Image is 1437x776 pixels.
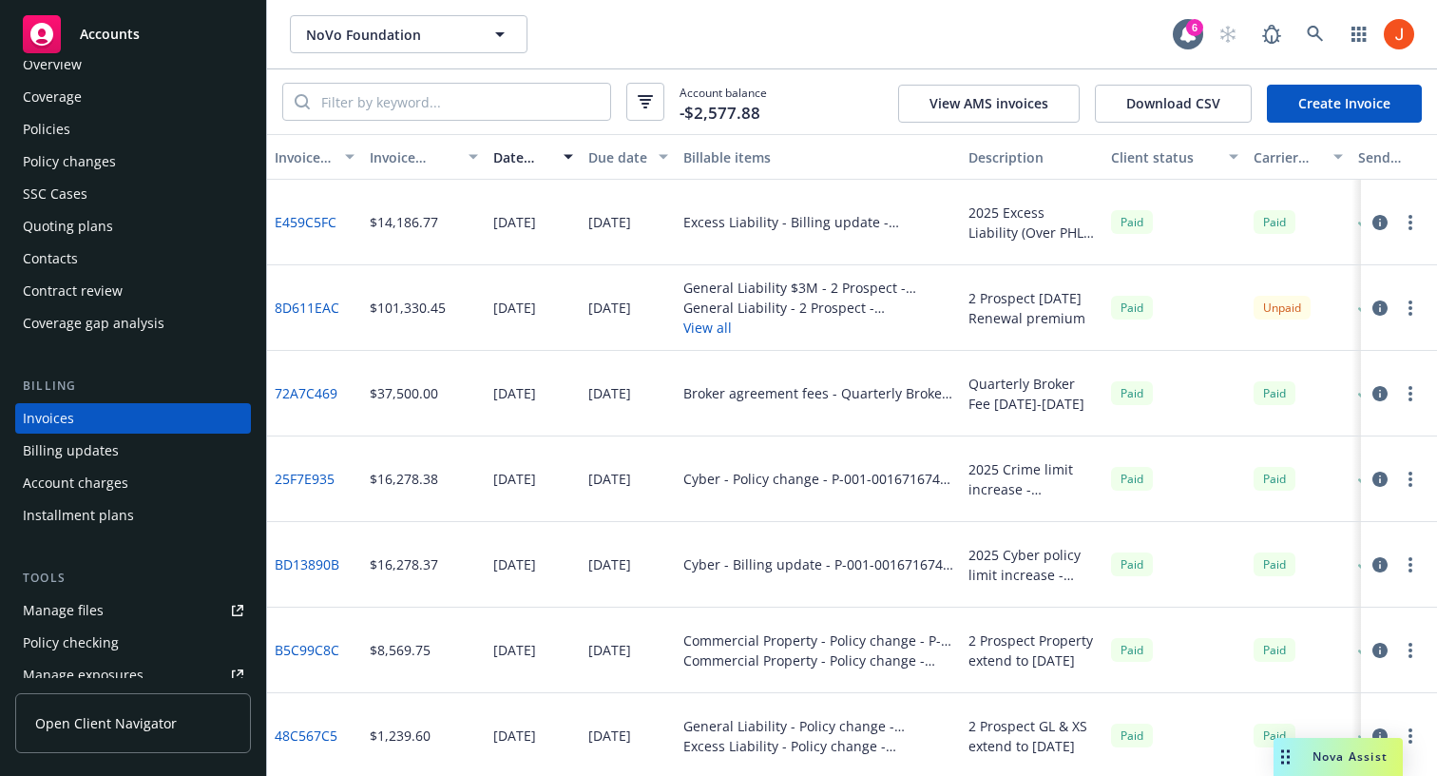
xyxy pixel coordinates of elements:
[370,298,446,318] div: $101,330.45
[1254,467,1295,491] div: Paid
[23,403,74,434] div: Invoices
[275,726,337,746] a: 48C567C5
[23,308,164,339] div: Coverage gap analysis
[15,276,251,306] a: Contract review
[15,377,251,396] div: Billing
[683,318,953,338] button: View all
[370,147,457,167] div: Invoice amount
[23,436,119,466] div: Billing updates
[15,179,251,209] a: SSC Cases
[1254,296,1311,320] div: Unpaid
[1254,381,1295,405] div: Paid
[23,211,113,242] div: Quoting plans
[1111,638,1153,662] div: Paid
[1254,147,1322,167] div: Carrier status
[683,212,953,232] div: Excess Liability - Billing update - CSX00512485P00
[1253,15,1291,53] a: Report a Bug
[23,500,134,531] div: Installment plans
[15,211,251,242] a: Quoting plans
[23,628,119,658] div: Policy checking
[1274,738,1403,776] button: Nova Assist
[968,459,1096,499] div: 2025 Crime limit increase - additional premium
[1111,147,1217,167] div: Client status
[1103,134,1246,180] button: Client status
[683,716,953,736] div: General Liability - Policy change - PAV0511512
[310,84,610,120] input: Filter by keyword...
[23,82,82,112] div: Coverage
[968,716,1096,756] div: 2 Prospect GL & XS extend to [DATE]
[15,8,251,61] a: Accounts
[683,147,953,167] div: Billable items
[961,134,1103,180] button: Description
[1111,724,1153,747] div: Paid
[968,147,1096,167] div: Description
[275,640,339,660] a: B5C99C8C
[493,212,536,232] div: [DATE]
[370,212,438,232] div: $14,186.77
[581,134,676,180] button: Due date
[1246,134,1351,180] button: Carrier status
[683,383,953,403] div: Broker agreement fees - Quarterly Broker Fee [DATE]-[DATE]
[15,243,251,274] a: Contacts
[1254,638,1295,662] div: Paid
[683,650,953,670] div: Commercial Property - Policy change - 0100313790-0
[1254,210,1295,234] span: Paid
[1274,738,1297,776] div: Drag to move
[680,85,767,119] span: Account balance
[15,436,251,466] a: Billing updates
[23,114,70,145] div: Policies
[275,469,335,489] a: 25F7E935
[676,134,961,180] button: Billable items
[968,630,1096,670] div: 2 Prospect Property extend to [DATE]
[1111,467,1153,491] div: Paid
[683,298,953,318] div: General Liability - 2 Prospect - PAV0569278
[23,146,116,177] div: Policy changes
[1111,210,1153,234] span: Paid
[1267,85,1422,123] a: Create Invoice
[306,25,470,45] span: NoVo Foundation
[23,243,78,274] div: Contacts
[588,147,647,167] div: Due date
[275,298,339,318] a: 8D611EAC
[1209,15,1247,53] a: Start snowing
[968,545,1096,585] div: 2025 Cyber policy limit increase - additional premium
[275,147,334,167] div: Invoice ID
[370,554,438,574] div: $16,278.37
[23,276,123,306] div: Contract review
[15,660,251,690] a: Manage exposures
[588,640,631,660] div: [DATE]
[275,554,339,574] a: BD13890B
[1111,296,1153,320] div: Paid
[1254,553,1295,576] div: Paid
[80,27,140,42] span: Accounts
[15,114,251,145] a: Policies
[290,15,527,53] button: NoVo Foundation
[1111,553,1153,576] span: Paid
[1296,15,1334,53] a: Search
[15,82,251,112] a: Coverage
[493,640,536,660] div: [DATE]
[1186,19,1203,36] div: 6
[1312,748,1388,765] span: Nova Assist
[370,383,438,403] div: $37,500.00
[968,203,1096,242] div: 2025 Excess Liability (Over PHLY primary)
[588,383,631,403] div: [DATE]
[15,569,251,588] div: Tools
[15,468,251,498] a: Account charges
[23,468,128,498] div: Account charges
[1254,724,1295,747] div: Paid
[1111,381,1153,405] span: Paid
[968,374,1096,414] div: Quarterly Broker Fee [DATE]-[DATE]
[493,726,536,746] div: [DATE]
[680,101,760,126] span: -$2,577.88
[683,469,953,489] div: Cyber - Policy change - P-001-001671674-01
[493,469,536,489] div: [DATE]
[1340,15,1378,53] a: Switch app
[15,49,251,80] a: Overview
